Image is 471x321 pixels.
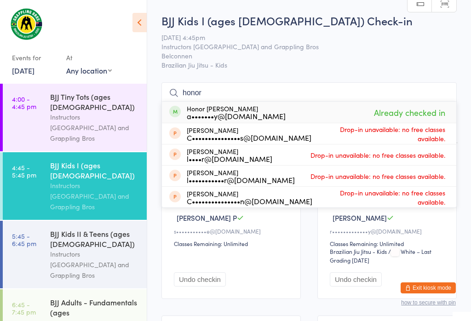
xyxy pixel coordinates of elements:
[3,84,147,151] a: 4:00 -4:45 pmBJJ Tiny Tots (ages [DEMOGRAPHIC_DATA])Instructors [GEOGRAPHIC_DATA] and Grappling Bros
[12,232,36,247] time: 5:45 - 6:45 pm
[161,33,442,42] span: [DATE] 4:45pm
[330,227,447,235] div: r•••••••••••••y@[DOMAIN_NAME]
[161,51,442,60] span: Belconnen
[308,169,448,183] span: Drop-in unavailable: no free classes available.
[174,240,291,247] div: Classes Remaining: Unlimited
[187,105,286,120] div: Honor [PERSON_NAME]
[401,282,456,293] button: Exit kiosk mode
[187,190,312,205] div: [PERSON_NAME]
[161,82,457,103] input: Search
[50,92,139,112] div: BJJ Tiny Tots (ages [DEMOGRAPHIC_DATA])
[161,60,457,69] span: Brazilian Jiu Jitsu - Kids
[50,297,139,320] div: BJJ Adults - Fundamentals (ages [DEMOGRAPHIC_DATA]+)
[12,65,34,75] a: [DATE]
[187,155,272,162] div: l••••r@[DOMAIN_NAME]
[66,65,112,75] div: Any location
[174,272,226,287] button: Undo checkin
[161,42,442,51] span: Instructors [GEOGRAPHIC_DATA] and Grappling Bros
[174,227,291,235] div: s•••••••••••e@[DOMAIN_NAME]
[333,213,387,223] span: [PERSON_NAME]
[50,229,139,249] div: BJJ Kids II & Teens (ages [DEMOGRAPHIC_DATA])
[330,247,387,255] div: Brazilian Jiu Jitsu - Kids
[187,176,295,183] div: l•••••••••••r@[DOMAIN_NAME]
[187,126,311,141] div: [PERSON_NAME]
[312,186,448,209] span: Drop-in unavailable: no free classes available.
[187,112,286,120] div: a•••••••y@[DOMAIN_NAME]
[50,160,139,180] div: BJJ Kids I (ages [DEMOGRAPHIC_DATA])
[177,213,237,223] span: [PERSON_NAME] P
[3,152,147,220] a: 4:45 -5:45 pmBJJ Kids I (ages [DEMOGRAPHIC_DATA])Instructors [GEOGRAPHIC_DATA] and Grappling Bros
[50,249,139,281] div: Instructors [GEOGRAPHIC_DATA] and Grappling Bros
[12,301,36,315] time: 6:45 - 7:45 pm
[9,7,44,41] img: Grappling Bros Belconnen
[330,272,382,287] button: Undo checkin
[12,95,36,110] time: 4:00 - 4:45 pm
[187,197,312,205] div: C•••••••••••••••n@[DOMAIN_NAME]
[50,180,139,212] div: Instructors [GEOGRAPHIC_DATA] and Grappling Bros
[401,299,456,306] button: how to secure with pin
[372,104,448,120] span: Already checked in
[187,148,272,162] div: [PERSON_NAME]
[66,50,112,65] div: At
[161,13,457,28] h2: BJJ Kids I (ages [DEMOGRAPHIC_DATA]) Check-in
[50,112,139,143] div: Instructors [GEOGRAPHIC_DATA] and Grappling Bros
[330,240,447,247] div: Classes Remaining: Unlimited
[311,122,448,145] span: Drop-in unavailable: no free classes available.
[187,134,311,141] div: C•••••••••••••••s@[DOMAIN_NAME]
[187,169,295,183] div: [PERSON_NAME]
[12,50,57,65] div: Events for
[308,148,448,162] span: Drop-in unavailable: no free classes available.
[3,221,147,288] a: 5:45 -6:45 pmBJJ Kids II & Teens (ages [DEMOGRAPHIC_DATA])Instructors [GEOGRAPHIC_DATA] and Grapp...
[12,164,36,178] time: 4:45 - 5:45 pm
